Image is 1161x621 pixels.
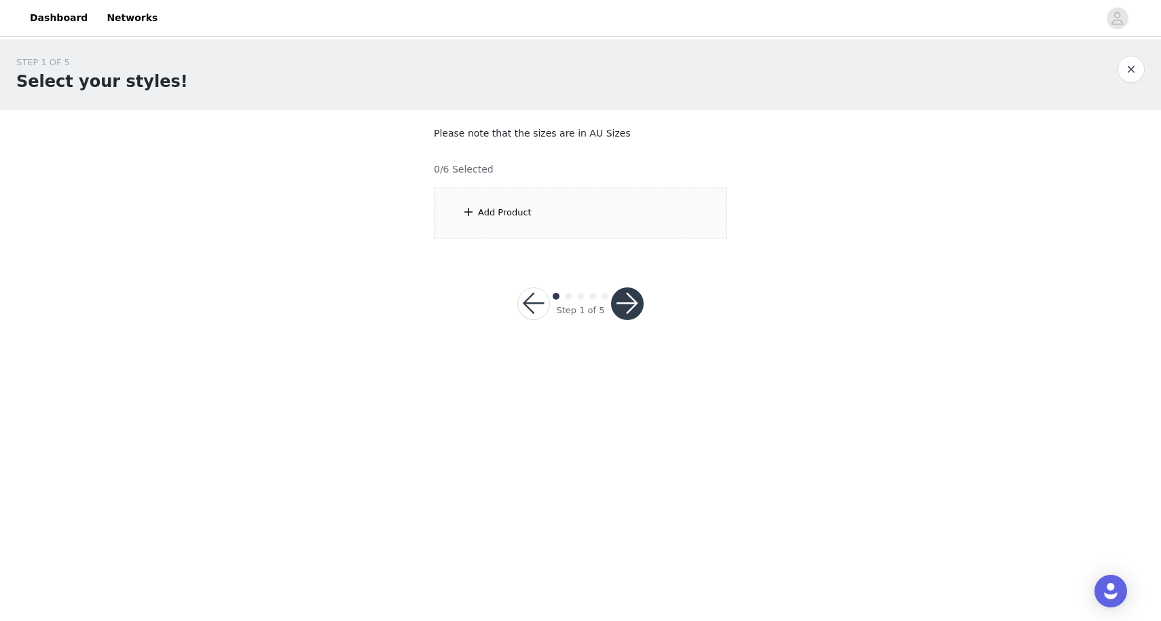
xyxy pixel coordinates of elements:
[16,56,188,69] div: STEP 1 OF 5
[98,3,166,33] a: Networks
[16,69,188,94] h1: Select your styles!
[434,162,494,177] h4: 0/6 Selected
[1111,7,1124,29] div: avatar
[22,3,96,33] a: Dashboard
[1094,575,1127,607] div: Open Intercom Messenger
[478,206,532,219] div: Add Product
[556,304,604,317] div: Step 1 of 5
[434,126,727,141] p: Please note that the sizes are in AU Sizes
